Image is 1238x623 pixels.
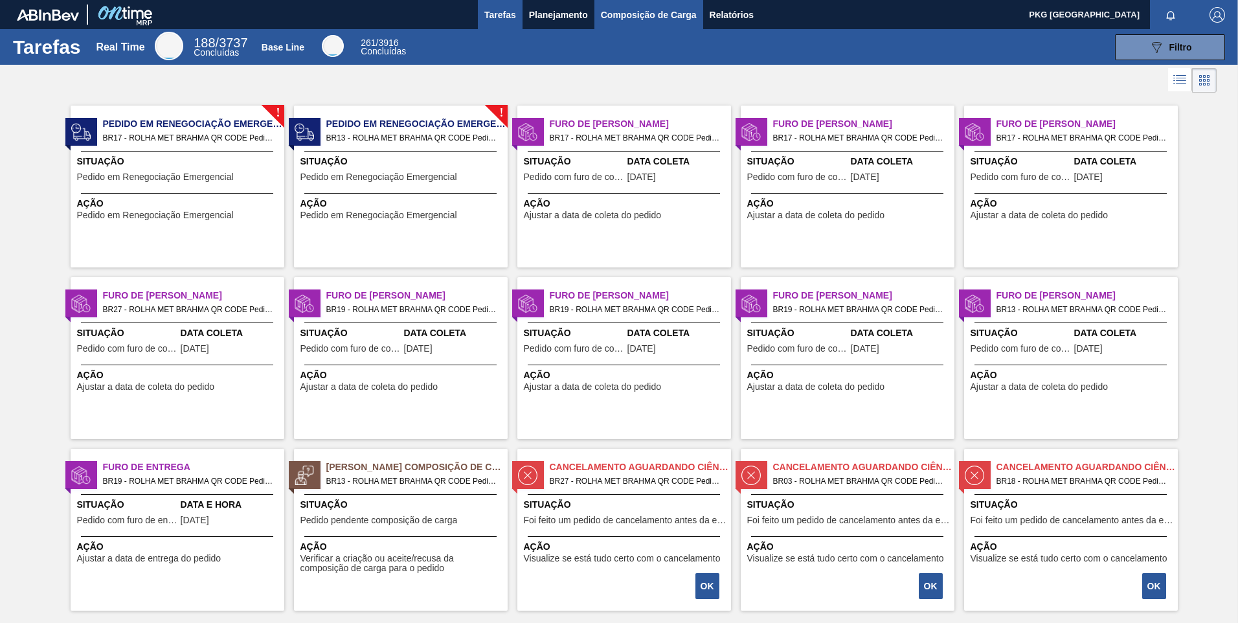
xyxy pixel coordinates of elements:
span: Visualize se está tudo certo com o cancelamento [971,554,1167,563]
span: Cancelamento aguardando ciência [550,460,731,474]
span: Situação [77,155,281,168]
h1: Tarefas [13,40,81,54]
span: Ação [747,540,951,554]
span: BR19 - ROLHA MET BRAHMA QR CODE Pedido - 1947845 [103,474,274,488]
span: BR13 - ROLHA MET BRAHMA QR CODE Pedido - 1947846 [326,131,497,145]
span: ! [499,108,503,118]
span: Furo de Coleta [550,289,731,302]
span: Pedido Aguardando Composição de Carga [326,460,508,474]
div: Completar tarefa: 30188806 [697,572,721,600]
span: / 3916 [361,38,398,48]
span: Ação [77,368,281,382]
span: Concluídas [361,46,406,56]
span: Ajustar a data de coleta do pedido [971,210,1109,220]
span: Composição de Carga [601,7,697,23]
span: Furo de Entrega [103,460,284,474]
span: Pedido com furo de coleta [747,172,848,182]
span: Cancelamento aguardando ciência [996,460,1178,474]
span: Ajustar a data de entrega do pedido [77,554,221,563]
span: Ação [300,197,504,210]
span: Ação [77,540,281,554]
span: Pedido com furo de coleta [77,344,177,354]
span: Situação [524,155,624,168]
span: Ação [747,368,951,382]
span: Cancelamento aguardando ciência [773,460,954,474]
img: status [295,294,314,313]
img: status [518,294,537,313]
span: Situação [524,498,728,512]
span: Ação [747,197,951,210]
span: / 3737 [194,36,247,50]
span: Situação [300,498,504,512]
span: Pedido em Renegociação Emergencial [103,117,284,131]
span: Data Coleta [1074,326,1175,340]
span: 01/09/2025 [627,172,656,182]
div: Visão em Lista [1168,68,1192,93]
span: Pedido em Renegociação Emergencial [77,210,234,220]
span: Pedido com furo de coleta [971,172,1071,182]
img: status [71,466,91,485]
span: Furo de Coleta [550,117,731,131]
span: Furo de Coleta [996,117,1178,131]
span: Ajustar a data de coleta do pedido [747,210,885,220]
img: status [71,294,91,313]
span: BR18 - ROLHA MET BRAHMA QR CODE Pedido - 2036002 [996,474,1167,488]
div: Real Time [96,41,144,53]
span: Planejamento [529,7,588,23]
span: BR27 - ROLHA MET BRAHMA QR CODE Pedido - 1947837 [103,302,274,317]
span: Furo de Coleta [103,289,284,302]
span: 01/09/2025 [1074,172,1103,182]
span: Ajustar a data de coleta do pedido [77,382,215,392]
span: Ajustar a data de coleta do pedido [524,210,662,220]
button: OK [695,573,719,599]
span: Foi feito um pedido de cancelamento antes da etapa de aguardando faturamento [524,515,728,525]
div: Real Time [155,32,183,60]
span: Situação [747,155,848,168]
img: status [518,122,537,142]
span: Data Coleta [851,326,951,340]
span: Situação [77,498,177,512]
span: ! [276,108,280,118]
span: BR17 - ROLHA MET BRAHMA QR CODE Pedido - 2013810 [996,131,1167,145]
span: Filtro [1169,42,1192,52]
span: Situação [971,498,1175,512]
span: Pedido com furo de coleta [300,344,401,354]
span: BR17 - ROLHA MET BRAHMA QR CODE Pedido - 1967135 [550,131,721,145]
span: Ação [524,368,728,382]
div: Base Line [361,39,406,56]
span: Visualize se está tudo certo com o cancelamento [524,554,721,563]
img: status [295,466,314,485]
span: BR13 - ROLHA MET BRAHMA QR CODE Pedido - 2038840 [326,474,497,488]
span: Relatórios [710,7,754,23]
span: Visualize se está tudo certo com o cancelamento [747,554,944,563]
span: Ação [971,368,1175,382]
img: TNhmsLtSVTkK8tSr43FrP2fwEKptu5GPRR3wAAAABJRU5ErkJggg== [17,9,79,21]
span: Situação [747,498,951,512]
span: Data Coleta [181,326,281,340]
img: status [965,466,984,485]
span: Verificar a criação ou aceite/recusa da composição de carga para o pedido [300,554,504,574]
span: Ação [300,540,504,554]
span: Ajustar a data de coleta do pedido [747,382,885,392]
span: BR19 - ROLHA MET BRAHMA QR CODE Pedido - 1947842 [550,302,721,317]
span: 01/09/2025 [851,172,879,182]
span: Data Coleta [627,326,728,340]
span: Furo de Coleta [996,289,1178,302]
span: Pedido com furo de entrega [77,515,177,525]
span: Pedido em Renegociação Emergencial [300,172,457,182]
span: Ação [524,540,728,554]
div: Real Time [194,38,247,57]
span: Situação [77,326,177,340]
span: Data Coleta [627,155,728,168]
button: Notificações [1150,6,1191,24]
button: Filtro [1115,34,1225,60]
span: Situação [971,155,1071,168]
span: Situação [300,155,504,168]
span: 12/09/2025 [404,344,433,354]
span: Pedido pendente composição de carga [300,515,458,525]
span: Tarefas [484,7,516,23]
div: Base Line [322,35,344,57]
span: Data Coleta [404,326,504,340]
span: Ação [971,540,1175,554]
span: 15/09/2025 [181,344,209,354]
